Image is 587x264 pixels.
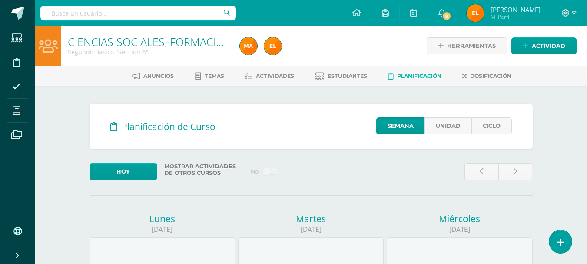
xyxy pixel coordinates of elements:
[387,225,533,234] div: [DATE]
[238,213,384,225] div: Martes
[447,38,496,54] span: Herramientas
[90,213,235,225] div: Lunes
[68,34,414,49] a: CIENCIAS SOCIALES, FORMACIÓN CIUDADANA E INTERCULTURALIDAD
[90,163,158,180] a: Hoy
[470,73,511,79] span: Dosificación
[143,73,174,79] span: Anuncios
[532,38,565,54] span: Actividad
[205,73,224,79] span: Temas
[424,117,471,134] a: Unidad
[315,69,367,83] a: Estudiantes
[40,6,236,20] input: Busca un usuario...
[256,73,294,79] span: Actividades
[161,163,245,176] label: Mostrar actividades de otros cursos
[68,48,229,56] div: Segundo Básico 'Sección A'
[245,69,294,83] a: Actividades
[442,11,451,21] span: 9
[388,69,441,83] a: Planificación
[462,69,511,83] a: Dosificación
[491,5,541,14] span: [PERSON_NAME]
[397,73,441,79] span: Planificación
[467,4,484,22] img: dbb8facc1bb3f0ff15734133107f95d4.png
[376,117,424,134] a: Semana
[471,117,512,134] a: Ciclo
[328,73,367,79] span: Estudiantes
[491,13,541,20] span: Mi Perfil
[90,225,235,234] div: [DATE]
[511,37,577,54] a: Actividad
[68,36,229,48] h1: CIENCIAS SOCIALES, FORMACIÓN CIUDADANA E INTERCULTURALIDAD
[238,225,384,234] div: [DATE]
[387,213,533,225] div: Miércoles
[427,37,507,54] a: Herramientas
[195,69,224,83] a: Temas
[132,69,174,83] a: Anuncios
[240,37,257,55] img: 5d98c8432932463505bd6846e15a9a15.png
[264,37,282,55] img: dbb8facc1bb3f0ff15734133107f95d4.png
[122,120,216,133] span: Planificación de Curso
